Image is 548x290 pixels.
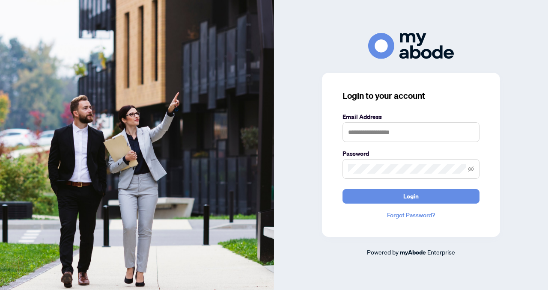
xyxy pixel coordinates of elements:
a: myAbode [400,248,426,257]
a: Forgot Password? [342,210,479,220]
span: Login [403,189,419,203]
label: Email Address [342,112,479,121]
span: eye-invisible [468,166,474,172]
img: ma-logo [368,33,454,59]
button: Login [342,189,479,204]
label: Password [342,149,479,158]
h3: Login to your account [342,90,479,102]
span: Enterprise [427,248,455,256]
span: Powered by [367,248,399,256]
